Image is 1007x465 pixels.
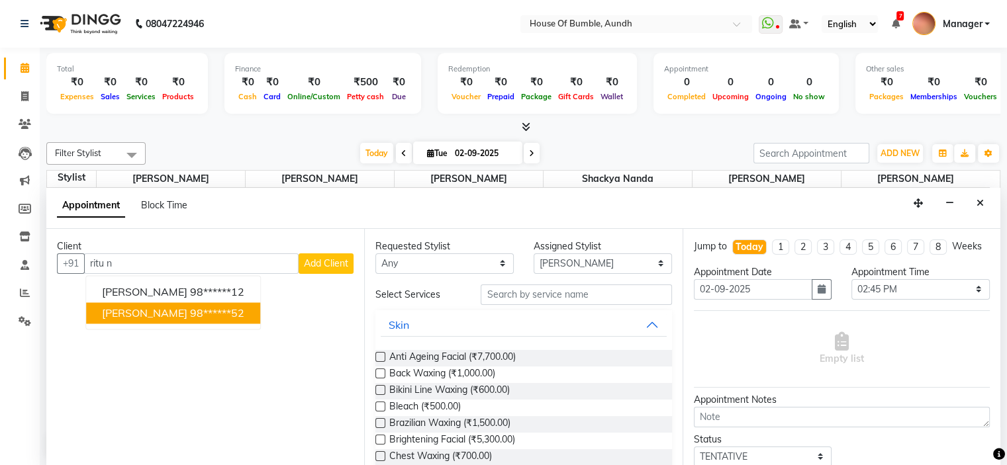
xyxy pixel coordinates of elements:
span: Appointment [57,194,125,218]
div: Today [736,240,763,254]
span: Brightening Facial (₹5,300.00) [389,433,515,449]
span: Cash [235,92,260,101]
span: Vouchers [961,92,1000,101]
div: Finance [235,63,410,75]
div: ₹0 [260,75,284,90]
div: ₹0 [387,75,410,90]
div: Assigned Stylist [534,239,672,253]
div: ₹0 [159,75,197,90]
span: Due [389,92,409,101]
input: yyyy-mm-dd [694,279,813,300]
span: Back Waxing (₹1,000.00) [389,366,495,383]
li: 8 [930,239,947,255]
div: Weeks [952,239,982,253]
span: [PERSON_NAME] [693,171,841,187]
span: Bikini Line Waxing (₹600.00) [389,383,510,400]
button: +91 [57,253,85,274]
span: Services [123,92,159,101]
b: 08047224946 [146,5,204,42]
li: 1 [772,239,789,255]
span: Card [260,92,284,101]
input: Search by service name [481,284,671,305]
button: ADD NEW [877,144,923,163]
div: ₹0 [555,75,597,90]
span: [PERSON_NAME] [102,285,187,298]
li: 3 [817,239,834,255]
button: Close [971,193,990,214]
div: Appointment Date [694,265,832,279]
div: ₹0 [235,75,260,90]
span: [PERSON_NAME] [97,171,245,187]
div: Appointment Notes [694,393,990,407]
span: Prepaid [484,92,518,101]
a: 7 [891,18,899,30]
span: Petty cash [344,92,387,101]
span: Block Time [141,199,187,211]
div: ₹500 [344,75,387,90]
div: Jump to [694,239,727,253]
input: 2025-09-02 [451,144,517,163]
div: Total [57,63,197,75]
span: Anti Ageing Facial (₹7,700.00) [389,350,516,366]
span: Memberships [907,92,961,101]
span: [PERSON_NAME] [395,171,543,187]
span: Online/Custom [284,92,344,101]
div: ₹0 [518,75,555,90]
img: Manager [912,12,935,35]
span: Voucher [448,92,484,101]
span: Shackya Nanda [544,171,692,187]
div: Appointment Time [851,265,990,279]
div: ₹0 [866,75,907,90]
span: Upcoming [709,92,752,101]
span: Wallet [597,92,626,101]
div: ₹0 [448,75,484,90]
input: Search Appointment [753,143,869,163]
span: ADD NEW [881,148,920,158]
input: Search by Name/Mobile/Email/Code [84,253,299,274]
div: ₹0 [57,75,97,90]
div: Client [57,239,354,253]
img: logo [34,5,124,42]
span: Package [518,92,555,101]
div: ₹0 [484,75,518,90]
div: 0 [664,75,709,90]
span: Filter Stylist [55,148,101,158]
div: Redemption [448,63,626,75]
span: Today [360,143,393,163]
span: Packages [866,92,907,101]
li: 7 [907,239,924,255]
button: Add Client [299,253,354,274]
div: Skin [389,317,409,333]
span: Products [159,92,197,101]
span: Ongoing [752,92,790,101]
div: Stylist [47,171,96,185]
span: Gift Cards [555,92,597,101]
li: 4 [839,239,857,255]
div: 0 [752,75,790,90]
div: Appointment [664,63,828,75]
div: ₹0 [97,75,123,90]
button: Skin [381,313,666,337]
span: Empty list [820,332,864,366]
span: Completed [664,92,709,101]
span: Sales [97,92,123,101]
li: 6 [885,239,902,255]
span: Brazilian Waxing (₹1,500.00) [389,416,510,433]
span: [PERSON_NAME] [246,171,394,187]
div: ₹0 [123,75,159,90]
span: Bleach (₹500.00) [389,400,461,416]
span: [PERSON_NAME] [102,306,187,319]
span: [PERSON_NAME] [841,171,990,187]
div: Requested Stylist [375,239,514,253]
div: ₹0 [961,75,1000,90]
span: 7 [896,11,904,21]
span: No show [790,92,828,101]
div: ₹0 [284,75,344,90]
span: Manager [942,17,982,31]
div: ₹0 [907,75,961,90]
div: Status [694,433,832,446]
div: Select Services [365,288,471,302]
div: 0 [709,75,752,90]
div: 0 [790,75,828,90]
div: ₹0 [597,75,626,90]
